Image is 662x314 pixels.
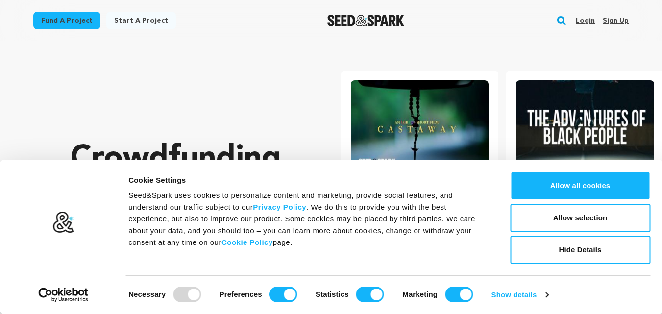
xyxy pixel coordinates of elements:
[402,290,438,298] strong: Marketing
[253,203,306,211] a: Privacy Policy
[71,140,302,257] p: Crowdfunding that .
[510,236,650,264] button: Hide Details
[128,174,488,186] div: Cookie Settings
[128,290,166,298] strong: Necessary
[52,211,74,234] img: logo
[327,15,404,26] a: Seed&Spark Homepage
[491,288,548,302] a: Show details
[128,190,488,248] div: Seed&Spark uses cookies to personalize content and marketing, provide social features, and unders...
[33,12,100,29] a: Fund a project
[510,204,650,232] button: Allow selection
[316,290,349,298] strong: Statistics
[576,13,595,28] a: Login
[106,12,176,29] a: Start a project
[510,171,650,200] button: Allow all cookies
[221,238,273,246] a: Cookie Policy
[351,80,489,174] img: Castaway image
[327,15,404,26] img: Seed&Spark Logo Dark Mode
[220,290,262,298] strong: Preferences
[603,13,629,28] a: Sign up
[516,80,654,174] img: The Adventures of Black People image
[21,288,106,302] a: Usercentrics Cookiebot - opens in a new window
